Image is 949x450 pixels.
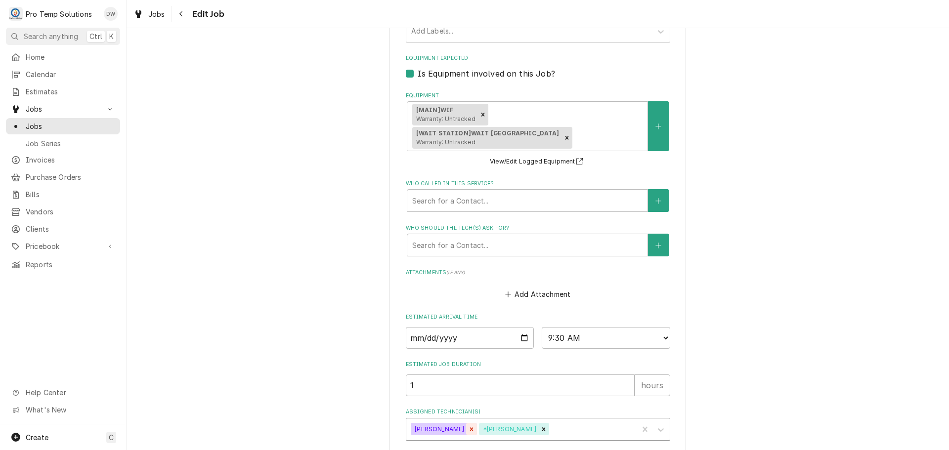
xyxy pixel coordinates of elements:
a: Jobs [129,6,169,22]
a: Go to Help Center [6,384,120,401]
a: Go to Pricebook [6,238,120,254]
input: Date [406,327,534,349]
div: Remove Dakota Williams [466,423,477,436]
a: Clients [6,221,120,237]
span: C [109,432,114,443]
button: Create New Contact [648,189,669,212]
div: Estimated Job Duration [406,361,670,396]
a: Home [6,49,120,65]
label: Attachments [406,269,670,277]
span: Ctrl [89,31,102,41]
button: Navigate back [173,6,189,22]
button: Add Attachment [503,287,572,301]
svg: Create New Contact [655,242,661,249]
div: Who should the tech(s) ask for? [406,224,670,256]
span: Bills [26,189,115,200]
svg: Create New Contact [655,198,661,205]
span: K [109,31,114,41]
div: P [9,7,23,21]
span: Jobs [26,121,115,131]
span: Help Center [26,387,114,398]
span: Warranty: Untracked [416,138,475,146]
select: Time Select [542,327,670,349]
span: Edit Job [189,7,224,21]
label: Who called in this service? [406,180,670,188]
span: Calendar [26,69,115,80]
a: Jobs [6,118,120,134]
div: Pro Temp Solutions's Avatar [9,7,23,21]
div: Equipment Expected [406,54,670,80]
div: hours [635,374,670,396]
span: Pricebook [26,241,100,251]
span: Invoices [26,155,115,165]
label: Estimated Arrival Time [406,313,670,321]
a: Purchase Orders [6,169,120,185]
a: Go to Jobs [6,101,120,117]
label: Assigned Technician(s) [406,408,670,416]
div: Remove [object Object] [477,104,488,125]
strong: [MAIN] WIF [416,106,453,114]
div: Attachments [406,269,670,301]
span: What's New [26,405,114,415]
button: Create New Equipment [648,101,669,151]
label: Estimated Job Duration [406,361,670,368]
span: Purchase Orders [26,172,115,182]
div: Remove *Kevin Williams [538,423,549,436]
button: Search anythingCtrlK [6,28,120,45]
button: Create New Contact [648,234,669,256]
span: Warranty: Untracked [416,115,475,123]
label: Is Equipment involved on this Job? [418,68,555,80]
span: Reports [26,259,115,270]
span: Clients [26,224,115,234]
svg: Create New Equipment [655,123,661,130]
a: Job Series [6,135,120,152]
span: Jobs [148,9,165,19]
label: Equipment [406,92,670,100]
div: [PERSON_NAME] [411,423,466,436]
span: Vendors [26,206,115,217]
a: Bills [6,186,120,203]
span: Job Series [26,138,115,149]
div: Equipment [406,92,670,168]
div: *[PERSON_NAME] [479,423,538,436]
div: Remove [object Object] [561,127,572,149]
div: Pro Temp Solutions [26,9,92,19]
a: Invoices [6,152,120,168]
label: Equipment Expected [406,54,670,62]
a: Go to What's New [6,402,120,418]
span: Home [26,52,115,62]
button: View/Edit Logged Equipment [488,156,587,168]
a: Vendors [6,204,120,220]
span: Jobs [26,104,100,114]
a: Calendar [6,66,120,82]
div: DW [104,7,118,21]
span: Estimates [26,86,115,97]
div: Who called in this service? [406,180,670,212]
span: ( if any ) [446,270,465,275]
div: Estimated Arrival Time [406,313,670,348]
a: Reports [6,256,120,273]
strong: [WAIT STATION] WAIT [GEOGRAPHIC_DATA] [416,129,560,137]
div: Assigned Technician(s) [406,408,670,440]
span: Create [26,433,48,442]
div: Dana Williams's Avatar [104,7,118,21]
span: Search anything [24,31,78,41]
label: Who should the tech(s) ask for? [406,224,670,232]
a: Estimates [6,83,120,100]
